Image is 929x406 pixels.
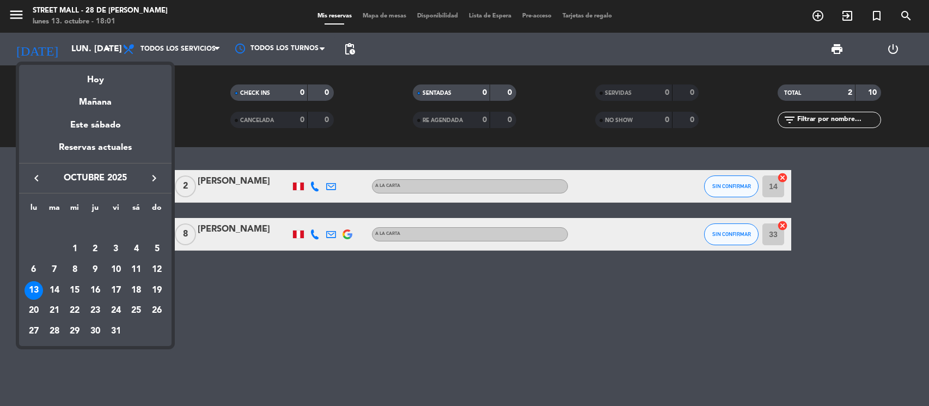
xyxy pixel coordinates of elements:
td: 5 de octubre de 2025 [146,239,167,259]
td: 17 de octubre de 2025 [106,280,126,301]
div: 11 [127,260,145,279]
td: 18 de octubre de 2025 [126,280,147,301]
td: 12 de octubre de 2025 [146,259,167,280]
td: 11 de octubre de 2025 [126,259,147,280]
div: 15 [65,281,84,300]
button: keyboard_arrow_left [27,171,46,185]
div: 21 [45,301,64,320]
div: 25 [127,301,145,320]
td: 27 de octubre de 2025 [23,321,44,342]
td: 20 de octubre de 2025 [23,300,44,321]
th: miércoles [64,202,85,219]
div: 1 [65,240,84,258]
div: Reservas actuales [19,141,172,163]
td: 19 de octubre de 2025 [146,280,167,301]
div: 12 [148,260,166,279]
td: 14 de octubre de 2025 [44,280,65,301]
th: sábado [126,202,147,219]
td: 16 de octubre de 2025 [85,280,106,301]
div: 7 [45,260,64,279]
td: 22 de octubre de 2025 [64,300,85,321]
div: 20 [25,301,43,320]
div: 30 [86,322,105,341]
div: 17 [107,281,125,300]
div: Mañana [19,87,172,110]
div: 4 [127,240,145,258]
td: 31 de octubre de 2025 [106,321,126,342]
td: 23 de octubre de 2025 [85,300,106,321]
td: 26 de octubre de 2025 [146,300,167,321]
td: 28 de octubre de 2025 [44,321,65,342]
th: viernes [106,202,126,219]
td: 9 de octubre de 2025 [85,259,106,280]
div: 26 [148,301,166,320]
div: 3 [107,240,125,258]
td: 24 de octubre de 2025 [106,300,126,321]
div: 16 [86,281,105,300]
td: 13 de octubre de 2025 [23,280,44,301]
td: 21 de octubre de 2025 [44,300,65,321]
th: martes [44,202,65,219]
td: OCT. [23,219,167,239]
div: 14 [45,281,64,300]
i: keyboard_arrow_right [148,172,161,185]
td: 3 de octubre de 2025 [106,239,126,259]
div: 23 [86,301,105,320]
td: 25 de octubre de 2025 [126,300,147,321]
div: 5 [148,240,166,258]
button: keyboard_arrow_right [144,171,164,185]
span: octubre 2025 [46,171,144,185]
div: 13 [25,281,43,300]
div: Hoy [19,65,172,87]
i: keyboard_arrow_left [30,172,43,185]
td: 7 de octubre de 2025 [44,259,65,280]
td: 15 de octubre de 2025 [64,280,85,301]
div: 9 [86,260,105,279]
div: 10 [107,260,125,279]
td: 10 de octubre de 2025 [106,259,126,280]
div: 19 [148,281,166,300]
div: 27 [25,322,43,341]
th: jueves [85,202,106,219]
td: 6 de octubre de 2025 [23,259,44,280]
div: 28 [45,322,64,341]
div: Este sábado [19,110,172,141]
td: 4 de octubre de 2025 [126,239,147,259]
div: 24 [107,301,125,320]
div: 18 [127,281,145,300]
div: 8 [65,260,84,279]
td: 2 de octubre de 2025 [85,239,106,259]
th: domingo [146,202,167,219]
div: 22 [65,301,84,320]
th: lunes [23,202,44,219]
td: 8 de octubre de 2025 [64,259,85,280]
div: 2 [86,240,105,258]
div: 31 [107,322,125,341]
div: 29 [65,322,84,341]
td: 29 de octubre de 2025 [64,321,85,342]
td: 30 de octubre de 2025 [85,321,106,342]
td: 1 de octubre de 2025 [64,239,85,259]
div: 6 [25,260,43,279]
